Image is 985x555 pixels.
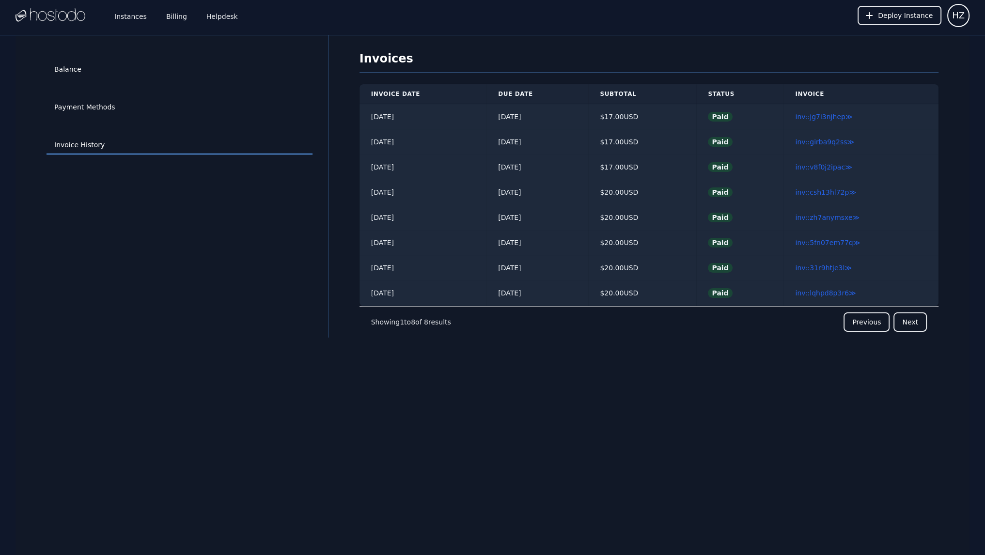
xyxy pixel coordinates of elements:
h1: Invoices [360,51,938,73]
span: 1 [400,318,404,326]
span: Paid [708,162,732,172]
img: Logo [16,8,85,23]
p: Showing to of results [371,317,451,327]
td: [DATE] [486,205,588,230]
button: Next [893,312,927,332]
td: [DATE] [486,230,588,255]
th: Invoice [783,84,938,104]
div: $ 20.00 USD [600,213,685,222]
span: 8 [411,318,415,326]
a: inv::31r9htje3l≫ [795,264,852,272]
nav: Pagination [360,306,938,338]
button: Previous [844,312,890,332]
div: $ 20.00 USD [600,238,685,247]
span: Paid [708,187,732,197]
div: $ 20.00 USD [600,187,685,197]
td: [DATE] [486,280,588,306]
th: Subtotal [588,84,696,104]
th: Status [696,84,783,104]
span: Paid [708,238,732,247]
a: Balance [47,61,313,79]
div: $ 17.00 USD [600,137,685,147]
a: inv::zh7anymsxe≫ [795,214,860,221]
button: User menu [947,4,969,27]
td: [DATE] [486,104,588,130]
span: Paid [708,213,732,222]
th: Due Date [486,84,588,104]
div: $ 17.00 USD [600,112,685,122]
td: [DATE] [360,280,486,306]
a: Invoice History [47,136,313,154]
a: inv::5fn07em77q≫ [795,239,860,247]
td: [DATE] [486,180,588,205]
div: $ 20.00 USD [600,288,685,298]
th: Invoice Date [360,84,486,104]
a: inv::girba9q2ss≫ [795,138,854,146]
td: [DATE] [486,154,588,180]
div: $ 17.00 USD [600,162,685,172]
a: inv::v8f0j2ipac≫ [795,163,852,171]
a: inv::csh13hl72p≫ [795,188,856,196]
button: Deploy Instance [858,6,941,25]
td: [DATE] [360,230,486,255]
td: [DATE] [360,205,486,230]
a: inv::lqhpd8p3r6≫ [795,289,856,297]
span: Deploy Instance [878,11,933,20]
td: [DATE] [360,104,486,130]
span: Paid [708,288,732,298]
td: [DATE] [360,180,486,205]
span: Paid [708,112,732,122]
span: HZ [952,9,965,22]
a: inv::jg7i3njhep≫ [795,113,852,121]
td: [DATE] [486,255,588,280]
td: [DATE] [360,129,486,154]
td: [DATE] [360,154,486,180]
a: Payment Methods [47,98,313,117]
td: [DATE] [360,255,486,280]
td: [DATE] [486,129,588,154]
span: Paid [708,137,732,147]
span: 8 [424,318,428,326]
div: $ 20.00 USD [600,263,685,273]
span: Paid [708,263,732,273]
